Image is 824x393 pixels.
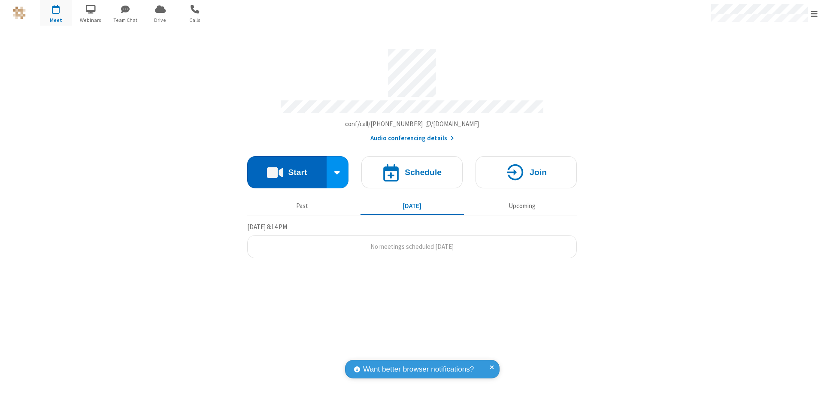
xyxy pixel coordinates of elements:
[345,120,479,128] span: Copy my meeting room link
[109,16,142,24] span: Team Chat
[247,222,577,259] section: Today's Meetings
[75,16,107,24] span: Webinars
[530,168,547,176] h4: Join
[247,42,577,143] section: Account details
[13,6,26,19] img: QA Selenium DO NOT DELETE OR CHANGE
[40,16,72,24] span: Meet
[144,16,176,24] span: Drive
[247,223,287,231] span: [DATE] 8:14 PM
[476,156,577,188] button: Join
[405,168,442,176] h4: Schedule
[327,156,349,188] div: Start conference options
[179,16,211,24] span: Calls
[288,168,307,176] h4: Start
[360,198,464,214] button: [DATE]
[345,119,479,129] button: Copy my meeting room linkCopy my meeting room link
[370,242,454,251] span: No meetings scheduled [DATE]
[247,156,327,188] button: Start
[361,156,463,188] button: Schedule
[370,133,454,143] button: Audio conferencing details
[470,198,574,214] button: Upcoming
[251,198,354,214] button: Past
[363,364,474,375] span: Want better browser notifications?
